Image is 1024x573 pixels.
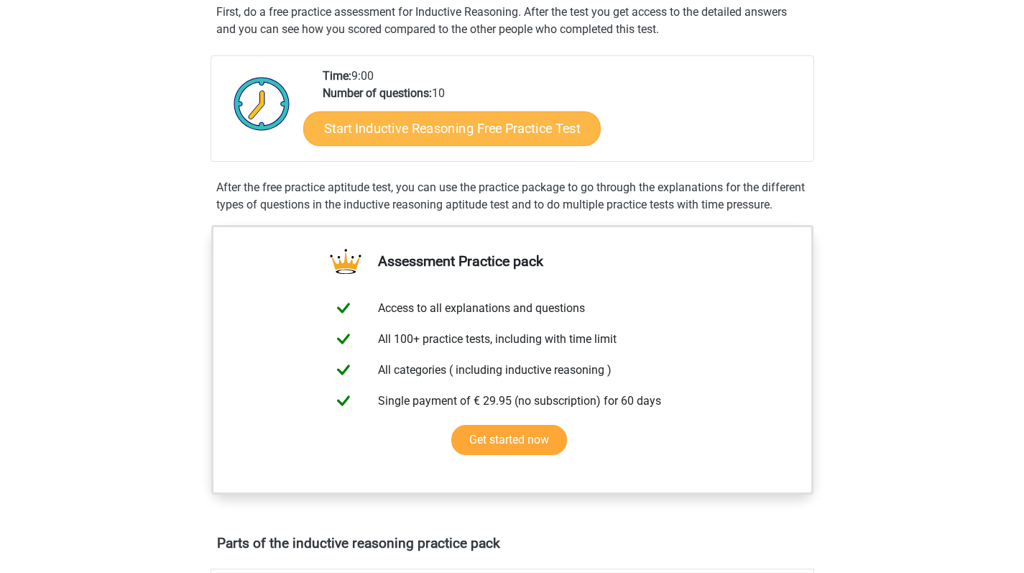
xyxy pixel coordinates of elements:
div: 9:00 10 [312,68,813,161]
a: Start Inductive Reasoning Free Practice Test [303,111,601,145]
p: First, do a free practice assessment for Inductive Reasoning. After the test you get access to th... [216,4,808,38]
a: Get started now [451,425,567,455]
b: Time: [323,69,351,83]
b: Number of questions: [323,86,432,100]
h4: Parts of the inductive reasoning practice pack [217,535,808,551]
img: Clock [226,68,298,139]
div: After the free practice aptitude test, you can use the practice package to go through the explana... [211,179,814,214]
